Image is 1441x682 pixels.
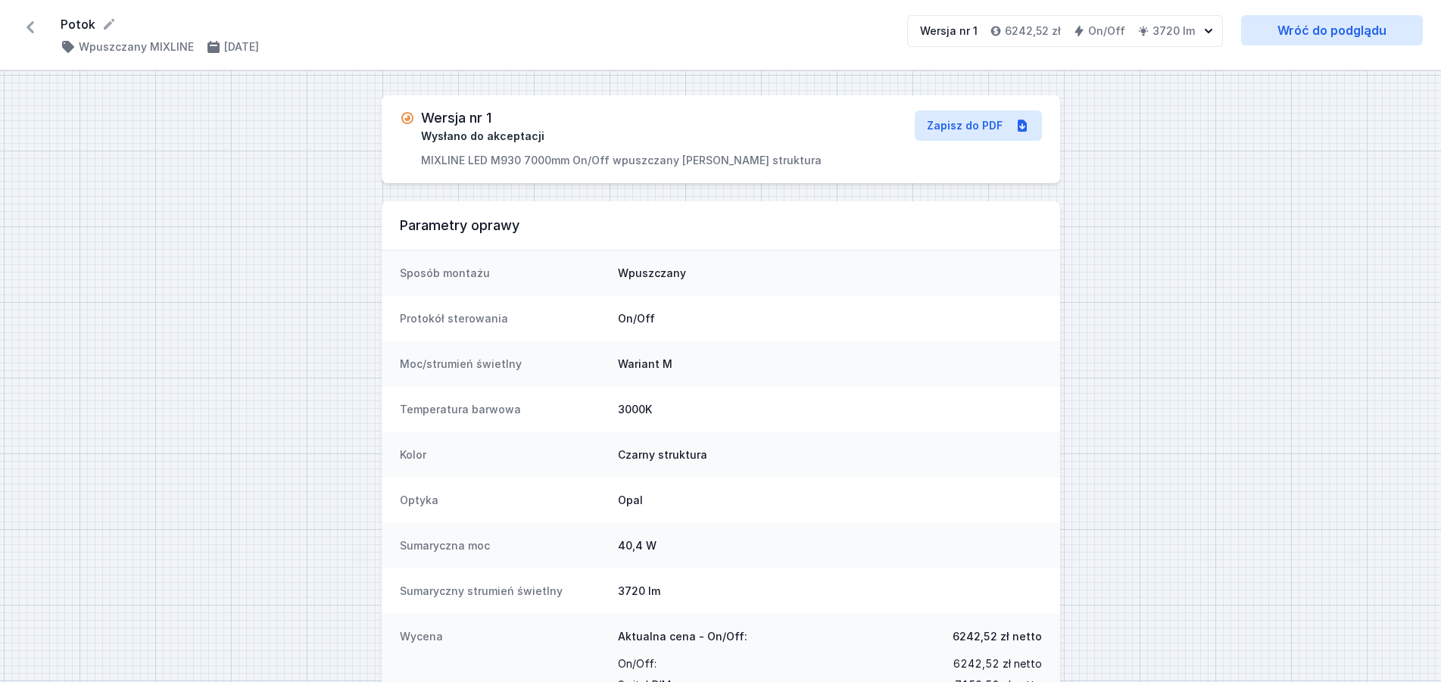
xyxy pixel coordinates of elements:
[400,538,606,553] dt: Sumaryczna moc
[79,39,194,54] h4: Wpuszczany MIXLINE
[618,538,1042,553] dd: 40,4 W
[400,266,606,281] dt: Sposób montażu
[953,629,1042,644] span: 6242,52 zł netto
[400,357,606,372] dt: Moc/strumień świetlny
[618,447,1042,462] dd: Czarny struktura
[618,402,1042,417] dd: 3000K
[618,653,657,674] span: On/Off :
[618,357,1042,372] dd: Wariant M
[953,653,1042,674] span: 6242,52 zł netto
[618,584,1042,599] dd: 3720 lm
[920,23,978,39] div: Wersja nr 1
[1005,23,1061,39] h4: 6242,52 zł
[618,266,1042,281] dd: Wpuszczany
[400,447,606,462] dt: Kolor
[618,311,1042,326] dd: On/Off
[421,153,822,168] p: MIXLINE LED M930 7000mm On/Off wpuszczany [PERSON_NAME] struktura
[224,39,259,54] h4: [DATE]
[400,493,606,508] dt: Optyka
[1088,23,1125,39] h4: On/Off
[1152,23,1195,39] h4: 3720 lm
[1241,15,1423,45] a: Wróć do podglądu
[618,629,747,644] span: Aktualna cena - On/Off:
[618,493,1042,508] dd: Opal
[61,15,889,33] form: Potok
[101,17,117,32] button: Edytuj nazwę projektu
[421,111,491,126] h3: Wersja nr 1
[400,111,415,126] img: pending.svg
[421,129,544,144] span: Wysłano do akceptacji
[907,15,1223,47] button: Wersja nr 16242,52 złOn/Off3720 lm
[400,311,606,326] dt: Protokół sterowania
[915,111,1042,141] a: Zapisz do PDF
[400,584,606,599] dt: Sumaryczny strumień świetlny
[400,216,1042,235] h3: Parametry oprawy
[400,402,606,417] dt: Temperatura barwowa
